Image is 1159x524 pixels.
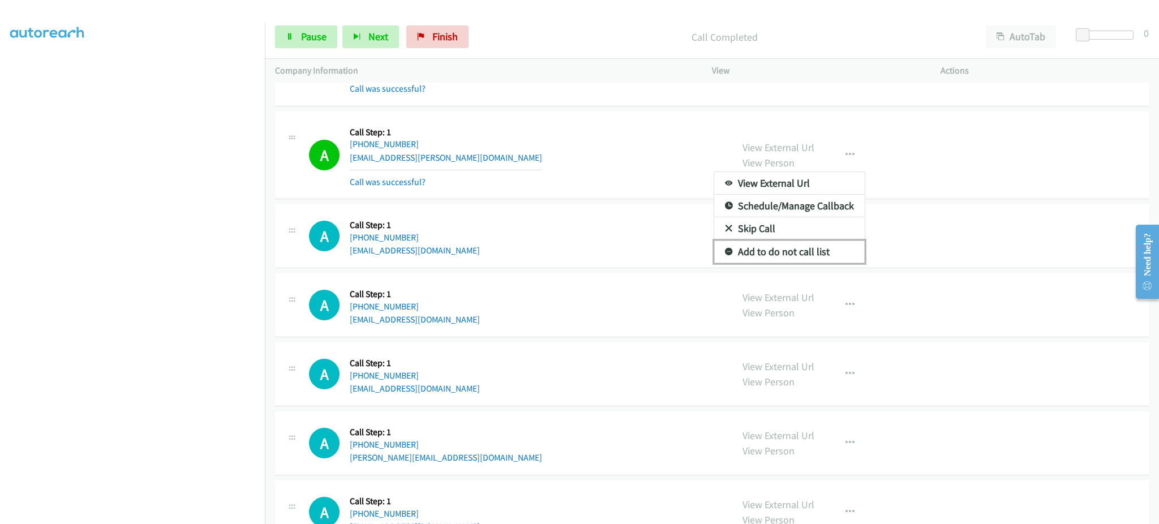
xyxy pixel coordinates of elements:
a: View External Url [714,172,865,195]
h1: A [309,221,340,251]
a: Skip Call [714,217,865,240]
a: Schedule/Manage Callback [714,195,865,217]
h1: A [309,428,340,458]
div: The call is yet to be attempted [309,428,340,458]
iframe: Resource Center [1127,217,1159,307]
div: The call is yet to be attempted [309,290,340,320]
div: The call is yet to be attempted [309,221,340,251]
a: Add to do not call list [714,240,865,263]
h1: A [309,359,340,389]
div: The call is yet to be attempted [309,359,340,389]
h1: A [309,290,340,320]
